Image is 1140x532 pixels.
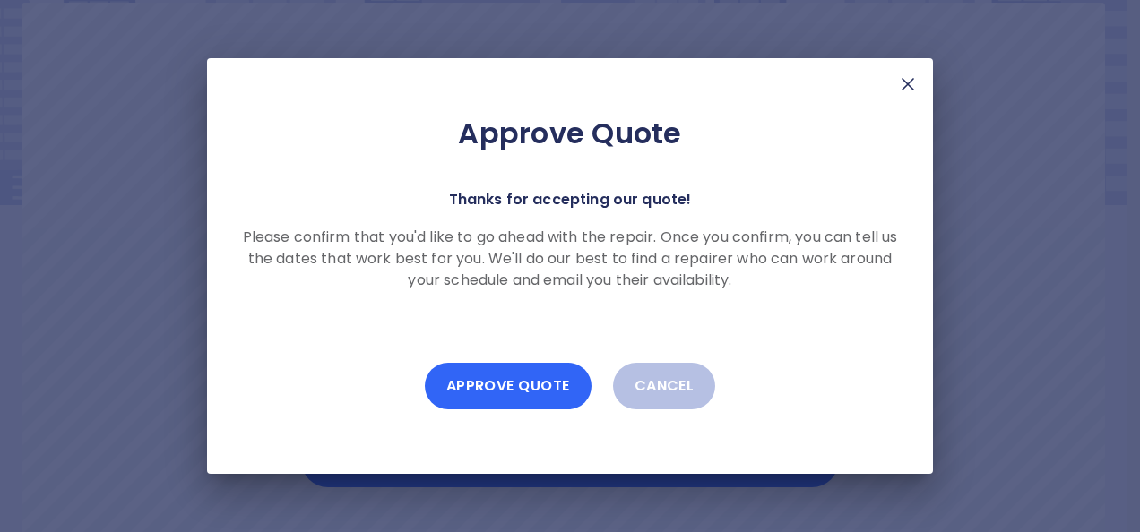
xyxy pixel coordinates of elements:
[236,116,904,151] h2: Approve Quote
[425,363,592,409] button: Approve Quote
[613,363,716,409] button: Cancel
[449,187,692,212] p: Thanks for accepting our quote!
[897,73,919,95] img: X Mark
[236,227,904,291] p: Please confirm that you'd like to go ahead with the repair. Once you confirm, you can tell us the...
